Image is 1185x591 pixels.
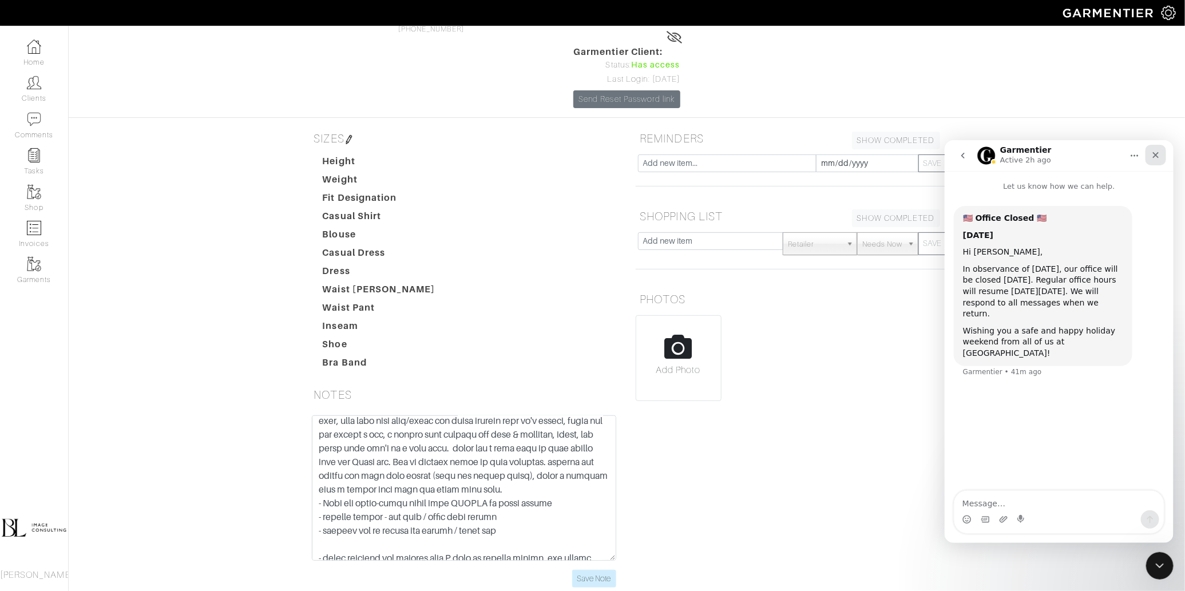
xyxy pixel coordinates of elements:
iframe: Intercom live chat [1146,552,1174,580]
img: reminder-icon-8004d30b9f0a5d33ae49ab947aed9ed385cf756f9e5892f1edd6e32f2345188e.png [27,148,41,162]
img: gear-icon-white-bd11855cb880d31180b6d7d6211b90ccbf57a29d726f0c71d8c61bd08dd39cc2.png [1162,6,1176,20]
span: Has access [631,59,680,72]
span: Needs Now [862,233,902,256]
button: SAVE [918,154,947,172]
dt: Casual Shirt [314,209,445,228]
dt: Weight [314,173,445,191]
h5: SHOPPING LIST [636,205,945,228]
dt: Waist [PERSON_NAME] [314,283,445,301]
dt: Inseam [314,319,445,338]
img: pen-cf24a1663064a2ec1b9c1bd2387e9de7a2fa800b781884d57f21acf72779bad2.png [344,135,354,144]
img: garments-icon-b7da505a4dc4fd61783c78ac3ca0ef83fa9d6f193b1c9dc38574b1d14d53ca28.png [27,185,41,199]
span: Garmentier Client: [573,45,680,59]
dt: Dress [314,264,445,283]
h5: PHOTOS [636,288,945,311]
a: Send Reset Password link [573,90,680,108]
dt: Bra Band [314,356,445,374]
dt: Shoe [314,338,445,356]
img: comment-icon-a0a6a9ef722e966f86d9cbdc48e553b5cf19dbc54f86b18d962a5391bc8f6eb6.png [27,112,41,126]
h5: SIZES [310,127,619,150]
textarea: LORE Ipsu: - Dolo si amet consect/adipisc - elits do eius temporin, utlab etd magn aliquae 9/0 ad... [312,415,616,561]
img: dashboard-icon-dbcd8f5a0b271acd01030246c82b418ddd0df26cd7fceb0bd07c9910d44c42f6.png [27,39,41,54]
dt: Height [314,154,445,173]
a: SHOW COMPLETED [852,209,940,227]
img: garmentier-logo-header-white-b43fb05a5012e4ada735d5af1a66efaba907eab6374d6393d1fbf88cb4ef424d.png [1057,3,1162,23]
input: Add new item [638,232,784,250]
dt: Blouse [314,228,445,246]
img: clients-icon-6bae9207a08558b7cb47a8932f037763ab4055f8c8b6bfacd5dc20c3e0201464.png [27,76,41,90]
iframe: To enrich screen reader interactions, please activate Accessibility in Grammarly extension settings [945,140,1174,543]
h5: REMINDERS [636,127,945,150]
dt: Waist Pant [314,301,445,319]
dt: Fit Designation [314,191,445,209]
div: Last Login: [DATE] [573,73,680,86]
button: SAVE [918,232,947,255]
span: Retailer [788,233,842,256]
img: orders-icon-0abe47150d42831381b5fb84f609e132dff9fe21cb692f30cb5eec754e2cba89.png [27,221,41,235]
input: Add new item... [638,154,817,172]
a: SHOW COMPLETED [852,132,940,149]
dt: Casual Dress [314,246,445,264]
input: Save Note [572,570,616,588]
img: garments-icon-b7da505a4dc4fd61783c78ac3ca0ef83fa9d6f193b1c9dc38574b1d14d53ca28.png [27,257,41,271]
h5: NOTES [310,383,619,406]
div: Status: [573,59,680,72]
